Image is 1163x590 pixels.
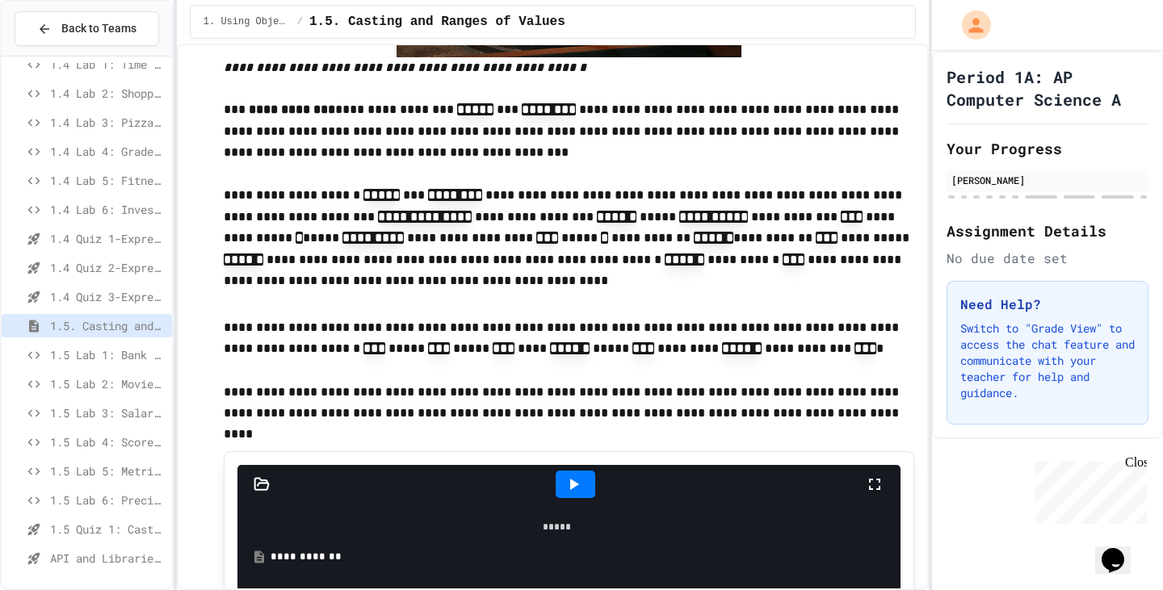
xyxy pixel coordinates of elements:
[951,173,1144,187] div: [PERSON_NAME]
[61,20,136,37] span: Back to Teams
[947,65,1148,111] h1: Period 1A: AP Computer Science A
[50,143,166,160] span: 1.4 Lab 4: Grade Point Average
[50,375,166,392] span: 1.5 Lab 2: Movie Runtime Calculator
[297,15,303,28] span: /
[1095,525,1147,574] iframe: chat widget
[50,492,166,508] span: 1.5 Lab 6: Precision Calculator System
[960,320,1135,401] p: Switch to "Grade View" to access the chat feature and communicate with your teacher for help and ...
[50,433,166,450] span: 1.5 Lab 4: Score Percentage Calculator
[947,249,1148,268] div: No due date set
[50,288,166,305] span: 1.4 Quiz 3-Expressions and Assignment Statements
[50,201,166,218] span: 1.4 Lab 6: Investment Portfolio Tracker
[50,56,166,73] span: 1.4 Lab 1: Time Card Calculator
[50,259,166,276] span: 1.4 Quiz 2-Expressions and Assignment Statements
[50,317,166,334] span: 1.5. Casting and Ranges of Values
[947,220,1148,242] h2: Assignment Details
[50,550,166,567] span: API and Libraries - Topic 1.7
[15,11,159,46] button: Back to Teams
[50,230,166,247] span: 1.4 Quiz 1-Expressions and Assignment Statements
[50,521,166,538] span: 1.5 Quiz 1: Casting and Ranges of variables - Quiz
[50,346,166,363] span: 1.5 Lab 1: Bank Account Fixer
[309,12,565,31] span: 1.5. Casting and Ranges of Values
[204,15,291,28] span: 1. Using Objects and Methods
[50,172,166,189] span: 1.4 Lab 5: Fitness Tracker Debugger
[1029,455,1147,524] iframe: chat widget
[50,404,166,421] span: 1.5 Lab 3: Salary Calculator Fixer
[960,295,1135,314] h3: Need Help?
[947,137,1148,160] h2: Your Progress
[50,114,166,131] span: 1.4 Lab 3: Pizza Delivery Calculator
[50,462,166,479] span: 1.5 Lab 5: Metric Conversion Debugger
[6,6,111,103] div: Chat with us now!Close
[945,6,995,44] div: My Account
[50,85,166,102] span: 1.4 Lab 2: Shopping Receipt Builder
